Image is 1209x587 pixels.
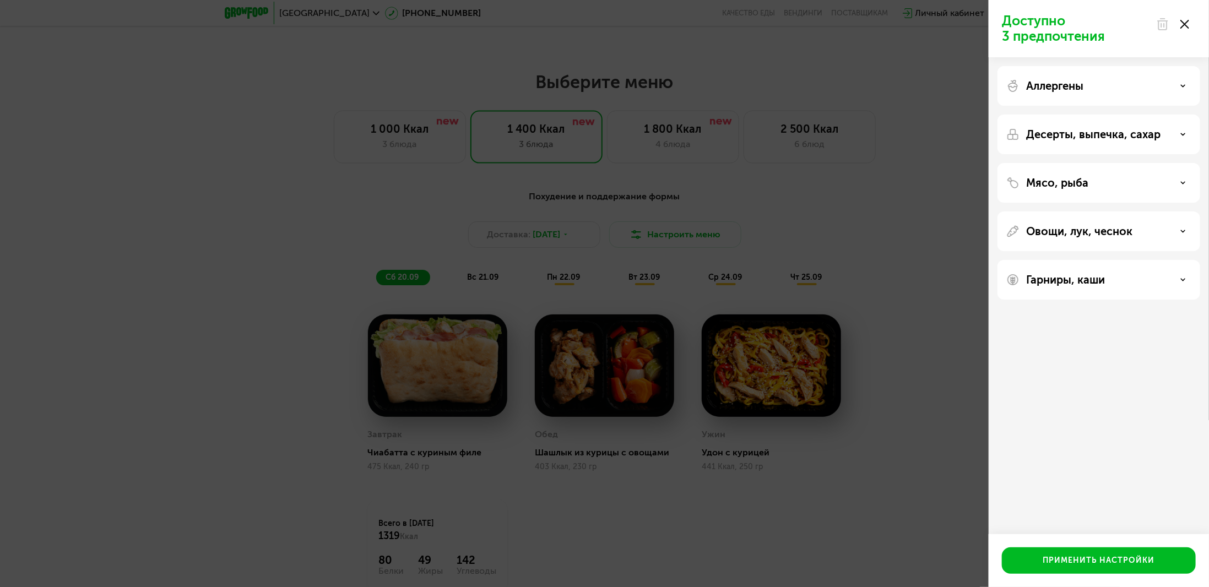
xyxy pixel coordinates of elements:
p: Мясо, рыба [1026,176,1088,189]
div: Применить настройки [1043,555,1155,566]
p: Десерты, выпечка, сахар [1026,128,1161,141]
p: Овощи, лук, чеснок [1026,225,1132,238]
button: Применить настройки [1002,547,1196,574]
p: Гарниры, каши [1026,273,1105,286]
p: Доступно 3 предпочтения [1002,13,1150,44]
p: Аллергены [1026,79,1083,93]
